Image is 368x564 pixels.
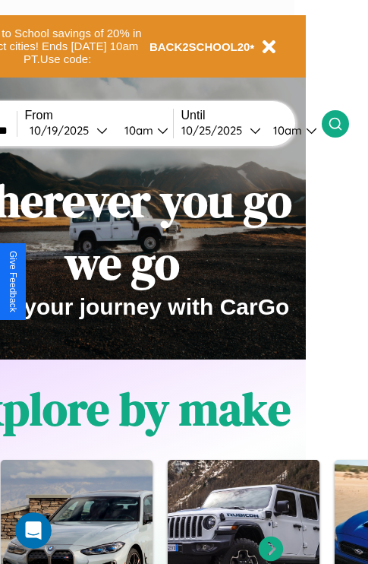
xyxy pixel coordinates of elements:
[266,123,306,138] div: 10am
[15,512,52,549] iframe: Intercom live chat
[149,40,250,53] b: BACK2SCHOOL20
[25,122,112,138] button: 10/19/2025
[25,109,173,122] label: From
[112,122,173,138] button: 10am
[117,123,157,138] div: 10am
[8,251,18,312] div: Give Feedback
[181,123,250,138] div: 10 / 25 / 2025
[261,122,322,138] button: 10am
[30,123,96,138] div: 10 / 19 / 2025
[181,109,322,122] label: Until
